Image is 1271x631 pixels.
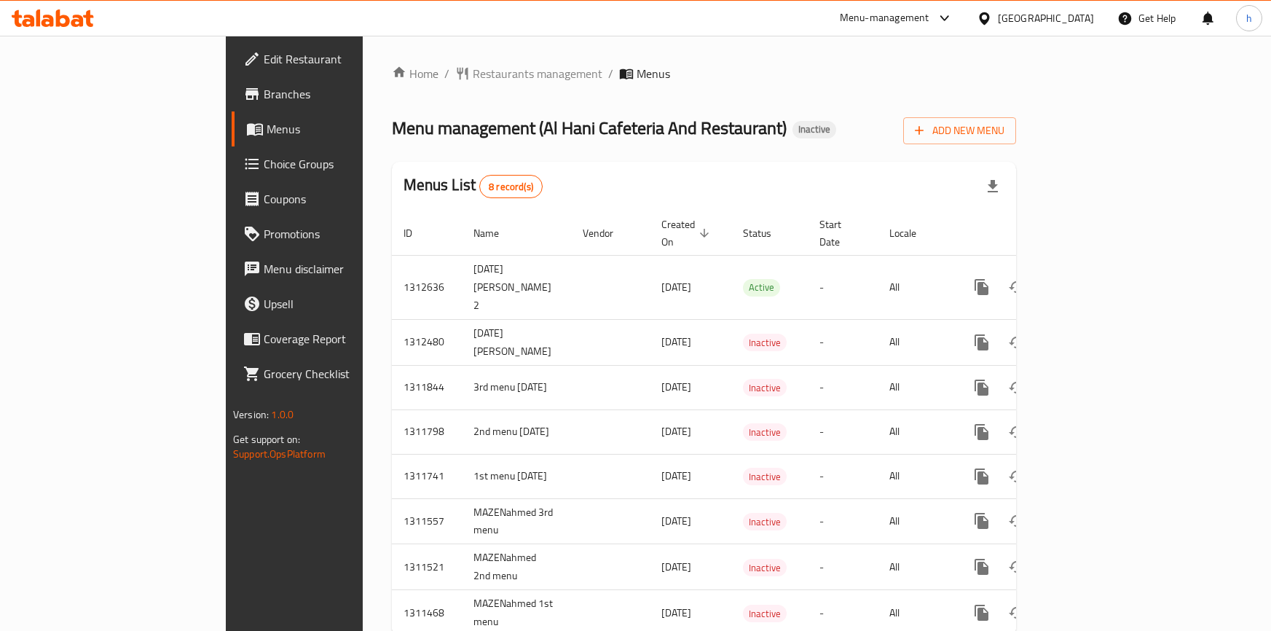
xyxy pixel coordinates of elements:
div: [GEOGRAPHIC_DATA] [998,10,1094,26]
span: [DATE] [661,332,691,351]
button: Change Status [999,370,1034,405]
td: - [808,255,878,319]
div: Menu-management [840,9,929,27]
nav: breadcrumb [392,65,1016,82]
span: Menu disclaimer [264,260,426,278]
span: h [1246,10,1252,26]
span: Grocery Checklist [264,365,426,383]
td: All [878,365,953,409]
button: more [964,595,999,630]
button: Change Status [999,503,1034,538]
td: All [878,544,953,590]
td: 3rd menu [DATE] [462,365,571,409]
td: All [878,498,953,544]
button: Change Status [999,595,1034,630]
span: Upsell [264,295,426,313]
td: - [808,319,878,365]
button: more [964,415,999,450]
a: Menus [232,111,438,146]
td: - [808,365,878,409]
td: All [878,255,953,319]
span: Status [743,224,790,242]
span: 8 record(s) [480,180,542,194]
td: [DATE] [PERSON_NAME] [462,319,571,365]
td: All [878,319,953,365]
a: Upsell [232,286,438,321]
button: more [964,325,999,360]
span: Inactive [743,560,787,576]
div: Inactive [743,379,787,396]
span: [DATE] [661,422,691,441]
a: Coverage Report [232,321,438,356]
td: 2nd menu [DATE] [462,409,571,454]
div: Inactive [743,513,787,530]
th: Actions [953,211,1116,256]
span: Inactive [743,380,787,396]
span: Start Date [819,216,860,251]
span: Inactive [743,605,787,622]
span: Coupons [264,190,426,208]
a: Edit Restaurant [232,42,438,77]
span: [DATE] [661,603,691,622]
td: All [878,409,953,454]
span: Inactive [743,469,787,485]
button: Add New Menu [903,117,1016,144]
button: more [964,503,999,538]
span: Restaurants management [473,65,602,82]
button: Change Status [999,415,1034,450]
span: Name [473,224,518,242]
td: MAZENahmed 3rd menu [462,498,571,544]
a: Choice Groups [232,146,438,181]
a: Grocery Checklist [232,356,438,391]
span: Menus [637,65,670,82]
div: Total records count [479,175,543,198]
span: Inactive [743,334,787,351]
span: [DATE] [661,557,691,576]
td: [DATE] [PERSON_NAME] 2 [462,255,571,319]
span: Promotions [264,225,426,243]
span: Menu management ( Al Hani Cafeteria And Restaurant ) [392,111,787,144]
div: Inactive [792,121,836,138]
td: All [878,454,953,498]
a: Branches [232,77,438,111]
button: more [964,370,999,405]
h2: Menus List [404,174,543,198]
td: - [808,454,878,498]
button: more [964,549,999,584]
span: Coverage Report [264,330,426,348]
td: MAZENahmed 2nd menu [462,544,571,590]
td: - [808,498,878,544]
li: / [444,65,449,82]
button: more [964,270,999,305]
span: ID [404,224,431,242]
a: Promotions [232,216,438,251]
button: Change Status [999,549,1034,584]
span: Inactive [792,123,836,136]
button: Change Status [999,325,1034,360]
a: Support.OpsPlatform [233,444,326,463]
span: [DATE] [661,278,691,297]
li: / [608,65,613,82]
span: Inactive [743,424,787,441]
div: Inactive [743,423,787,441]
span: Inactive [743,514,787,530]
span: Active [743,279,780,296]
td: - [808,544,878,590]
div: Export file [975,169,1010,204]
a: Menu disclaimer [232,251,438,286]
span: Edit Restaurant [264,50,426,68]
span: Locale [889,224,935,242]
button: more [964,459,999,494]
td: - [808,409,878,454]
span: Add New Menu [915,122,1004,140]
span: 1.0.0 [271,405,294,424]
span: Version: [233,405,269,424]
span: Get support on: [233,430,300,449]
span: Vendor [583,224,632,242]
span: Created On [661,216,714,251]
